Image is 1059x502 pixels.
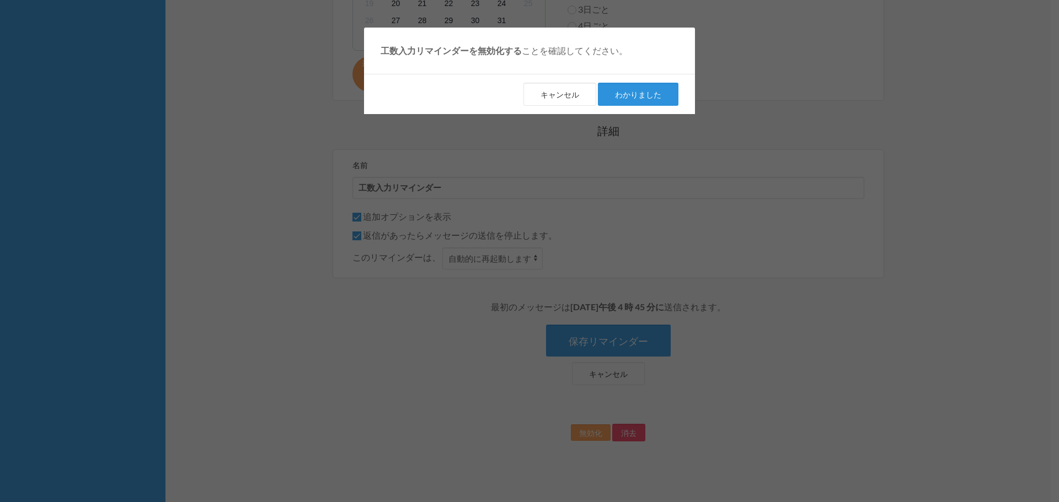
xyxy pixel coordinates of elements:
[541,90,579,99] font: キャンセル
[523,83,596,106] button: キャンセル
[619,45,628,56] font: 。
[598,83,678,106] button: わかりました
[615,90,661,99] font: わかりました
[522,45,619,56] font: ことを確認してください
[381,45,522,56] font: 工数入力リマインダーを無効化する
